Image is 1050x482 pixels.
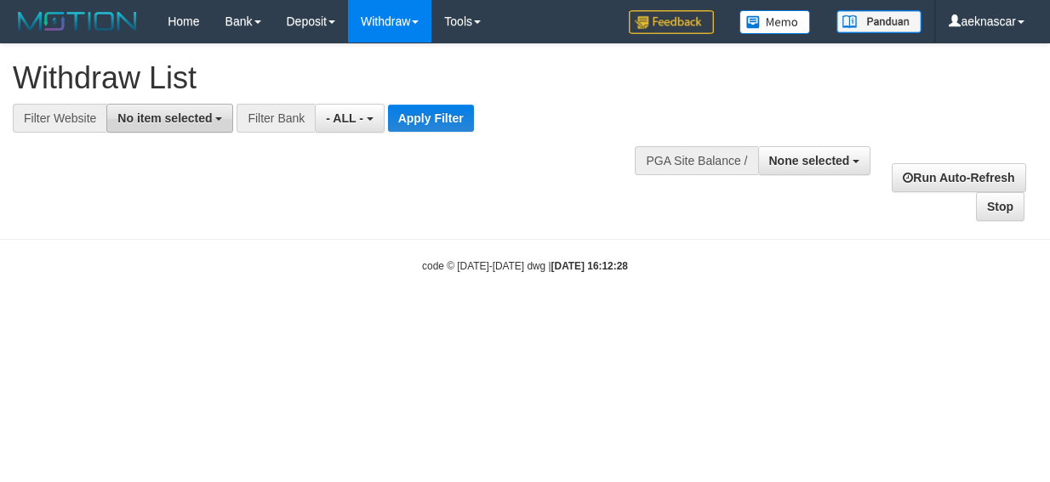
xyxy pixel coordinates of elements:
[976,192,1024,221] a: Stop
[13,104,106,133] div: Filter Website
[388,105,474,132] button: Apply Filter
[836,10,922,33] img: panduan.png
[892,163,1025,192] a: Run Auto-Refresh
[315,104,384,133] button: - ALL -
[13,61,683,95] h1: Withdraw List
[117,111,212,125] span: No item selected
[635,146,757,175] div: PGA Site Balance /
[13,9,142,34] img: MOTION_logo.png
[629,10,714,34] img: Feedback.jpg
[769,154,850,167] span: None selected
[237,104,315,133] div: Filter Bank
[551,260,628,272] strong: [DATE] 16:12:28
[758,146,871,175] button: None selected
[739,10,811,34] img: Button%20Memo.svg
[326,111,363,125] span: - ALL -
[422,260,628,272] small: code © [DATE]-[DATE] dwg |
[106,104,233,133] button: No item selected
